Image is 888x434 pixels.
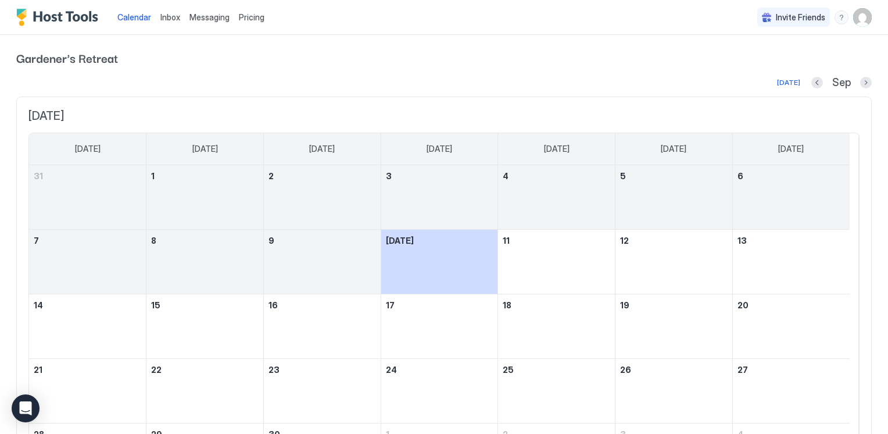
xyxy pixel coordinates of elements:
span: 16 [268,300,278,310]
span: [DATE] [28,109,860,123]
span: Calendar [117,12,151,22]
span: 22 [151,365,162,375]
td: September 19, 2025 [615,294,733,358]
div: User profile [853,8,872,27]
a: September 14, 2025 [29,294,146,316]
td: September 17, 2025 [381,294,498,358]
td: September 11, 2025 [498,229,615,294]
a: Tuesday [298,133,346,165]
a: September 12, 2025 [615,230,732,251]
td: September 26, 2025 [615,358,733,423]
td: September 4, 2025 [498,165,615,230]
div: Open Intercom Messenger [12,394,40,422]
a: Wednesday [415,133,464,165]
a: September 20, 2025 [733,294,850,316]
span: 4 [503,171,509,181]
button: [DATE] [775,76,802,90]
a: September 26, 2025 [615,359,732,380]
td: September 3, 2025 [381,165,498,230]
span: 14 [34,300,43,310]
a: September 5, 2025 [615,165,732,187]
td: September 22, 2025 [146,358,264,423]
span: 27 [737,365,748,375]
td: September 6, 2025 [732,165,850,230]
span: [DATE] [75,144,101,154]
span: 24 [386,365,397,375]
span: [DATE] [386,236,414,246]
a: September 17, 2025 [381,294,498,316]
a: September 2, 2025 [264,165,381,187]
span: 19 [620,300,629,310]
td: September 2, 2025 [263,165,381,230]
button: Next month [860,77,872,88]
td: September 8, 2025 [146,229,264,294]
a: September 3, 2025 [381,165,498,187]
span: 21 [34,365,42,375]
div: menu [835,10,848,24]
td: September 5, 2025 [615,165,733,230]
td: September 15, 2025 [146,294,264,358]
span: 8 [151,236,156,246]
a: Inbox [160,11,180,23]
td: September 12, 2025 [615,229,733,294]
a: Host Tools Logo [16,9,103,26]
span: Sep [832,76,851,90]
span: 12 [620,236,629,246]
span: 3 [386,171,392,181]
a: September 9, 2025 [264,230,381,251]
a: Calendar [117,11,151,23]
a: September 10, 2025 [381,230,498,251]
span: 9 [268,236,274,246]
span: 1 [151,171,155,181]
span: 17 [386,300,395,310]
td: September 14, 2025 [29,294,146,358]
span: 5 [620,171,626,181]
a: September 8, 2025 [146,230,263,251]
a: September 16, 2025 [264,294,381,316]
td: September 18, 2025 [498,294,615,358]
div: [DATE] [777,77,800,88]
span: [DATE] [544,144,570,154]
td: September 27, 2025 [732,358,850,423]
td: September 23, 2025 [263,358,381,423]
a: September 18, 2025 [498,294,615,316]
a: September 25, 2025 [498,359,615,380]
a: Sunday [63,133,112,165]
a: September 13, 2025 [733,230,850,251]
button: Previous month [811,77,823,88]
a: September 4, 2025 [498,165,615,187]
span: Messaging [189,12,230,22]
span: [DATE] [309,144,335,154]
a: September 7, 2025 [29,230,146,251]
a: September 22, 2025 [146,359,263,380]
a: September 23, 2025 [264,359,381,380]
a: Friday [649,133,698,165]
a: Saturday [767,133,815,165]
td: September 20, 2025 [732,294,850,358]
span: 7 [34,236,39,246]
span: [DATE] [192,144,218,154]
span: [DATE] [661,144,686,154]
span: 20 [737,300,749,310]
a: September 27, 2025 [733,359,850,380]
td: September 16, 2025 [263,294,381,358]
span: [DATE] [427,144,452,154]
a: Thursday [532,133,581,165]
a: September 19, 2025 [615,294,732,316]
td: September 7, 2025 [29,229,146,294]
span: 6 [737,171,743,181]
a: Monday [181,133,230,165]
a: September 21, 2025 [29,359,146,380]
span: Gardener's Retreat [16,49,872,66]
td: September 13, 2025 [732,229,850,294]
span: Inbox [160,12,180,22]
a: September 6, 2025 [733,165,850,187]
span: 15 [151,300,160,310]
span: 2 [268,171,274,181]
a: September 15, 2025 [146,294,263,316]
span: 18 [503,300,511,310]
td: September 24, 2025 [381,358,498,423]
span: 11 [503,236,510,246]
td: September 21, 2025 [29,358,146,423]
